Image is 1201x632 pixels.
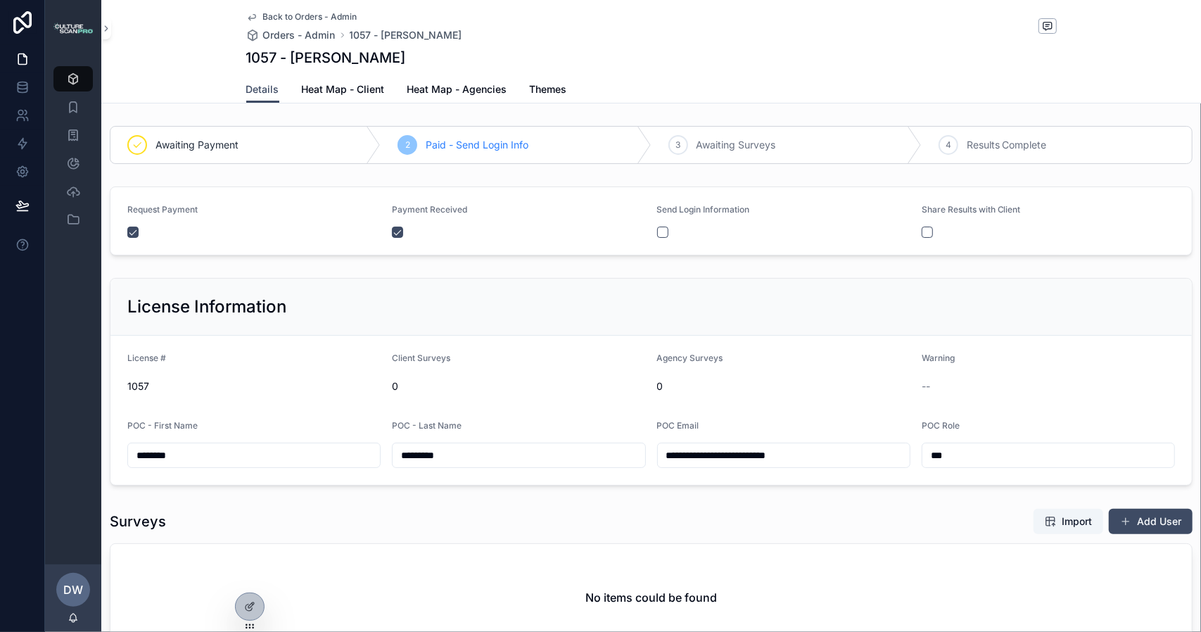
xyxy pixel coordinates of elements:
[350,28,462,42] a: 1057 - [PERSON_NAME]
[302,82,385,96] span: Heat Map - Client
[53,23,93,34] img: App logo
[1109,509,1193,534] button: Add User
[127,420,198,431] span: POC - First Name
[45,56,101,251] div: scrollable content
[1034,509,1103,534] button: Import
[407,82,507,96] span: Heat Map - Agencies
[530,82,567,96] span: Themes
[127,379,381,393] span: 1057
[392,379,645,393] span: 0
[1062,514,1092,529] span: Import
[263,11,357,23] span: Back to Orders - Admin
[922,204,1021,215] span: Share Results with Client
[127,353,166,363] span: License #
[946,139,951,151] span: 4
[407,77,507,105] a: Heat Map - Agencies
[657,379,910,393] span: 0
[263,28,336,42] span: Orders - Admin
[246,28,336,42] a: Orders - Admin
[675,139,680,151] span: 3
[530,77,567,105] a: Themes
[967,138,1047,152] span: Results Complete
[392,420,462,431] span: POC - Last Name
[302,77,385,105] a: Heat Map - Client
[922,420,960,431] span: POC Role
[657,420,699,431] span: POC Email
[585,589,717,606] h2: No items could be found
[405,139,410,151] span: 2
[246,11,357,23] a: Back to Orders - Admin
[246,82,279,96] span: Details
[392,204,467,215] span: Payment Received
[392,353,450,363] span: Client Surveys
[922,353,955,363] span: Warning
[110,512,166,531] h1: Surveys
[127,204,198,215] span: Request Payment
[922,379,930,393] span: --
[127,296,286,318] h2: License Information
[657,353,723,363] span: Agency Surveys
[246,77,279,103] a: Details
[657,204,750,215] span: Send Login Information
[426,138,528,152] span: Paid - Send Login Info
[155,138,239,152] span: Awaiting Payment
[697,138,776,152] span: Awaiting Surveys
[246,48,406,68] h1: 1057 - [PERSON_NAME]
[63,581,83,598] span: DW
